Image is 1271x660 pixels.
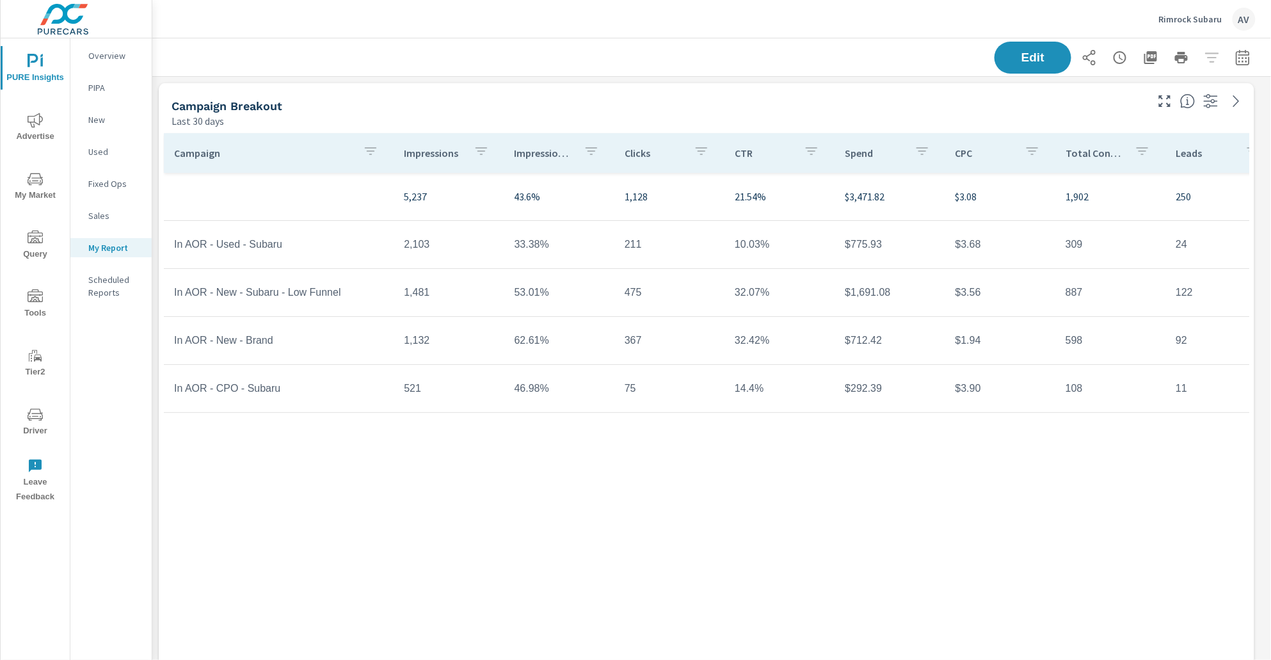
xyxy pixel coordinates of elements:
p: Used [88,145,141,158]
span: Query [4,230,66,262]
p: Scheduled Reports [88,273,141,299]
td: 1,132 [394,325,504,357]
p: New [88,113,141,126]
a: See more details in report [1226,91,1247,111]
div: Used [70,142,152,161]
div: Sales [70,206,152,225]
td: $292.39 [835,373,945,405]
td: In AOR - CPO - Subaru [164,373,394,405]
div: PIPA [70,78,152,97]
td: 62.61% [504,325,614,357]
span: My Market [4,172,66,203]
div: My Report [70,238,152,257]
p: $3,471.82 [845,189,934,204]
p: $3.08 [955,189,1045,204]
p: Sales [88,209,141,222]
span: Leave Feedback [4,458,66,504]
p: Leads [1176,147,1235,159]
p: Impressions [404,147,463,159]
td: $3.90 [945,373,1055,405]
td: 475 [614,277,724,309]
button: Print Report [1169,45,1194,70]
td: 887 [1055,277,1165,309]
p: Campaign [174,147,353,159]
p: 43.6% [515,189,604,204]
span: Tools [4,289,66,321]
span: Edit [1007,52,1059,63]
td: 309 [1055,229,1165,261]
button: Make Fullscreen [1155,91,1175,111]
p: Clicks [625,147,683,159]
td: $712.42 [835,325,945,357]
td: 367 [614,325,724,357]
p: Overview [88,49,141,62]
p: CTR [735,147,794,159]
td: $1,691.08 [835,277,945,309]
div: New [70,110,152,129]
td: $3.56 [945,277,1055,309]
div: nav menu [1,38,70,510]
td: 46.98% [504,373,614,405]
p: 5,237 [404,189,493,204]
p: My Report [88,241,141,254]
p: Fixed Ops [88,177,141,190]
td: 32.07% [724,277,835,309]
button: Select Date Range [1230,45,1256,70]
p: 1,902 [1066,189,1155,204]
p: 250 [1176,189,1265,204]
p: Rimrock Subaru [1159,13,1222,25]
button: Edit [995,42,1071,74]
td: 211 [614,229,724,261]
td: 521 [394,373,504,405]
td: 32.42% [724,325,835,357]
td: 108 [1055,373,1165,405]
p: 1,128 [625,189,714,204]
td: $3.68 [945,229,1055,261]
span: Tier2 [4,348,66,380]
div: AV [1233,8,1256,31]
td: 10.03% [724,229,835,261]
td: In AOR - Used - Subaru [164,229,394,261]
button: "Export Report to PDF" [1138,45,1163,70]
td: In AOR - New - Subaru - Low Funnel [164,277,394,309]
td: 33.38% [504,229,614,261]
span: PURE Insights [4,54,66,85]
p: Spend [845,147,904,159]
h5: Campaign Breakout [172,99,282,113]
td: 75 [614,373,724,405]
td: 598 [1055,325,1165,357]
td: 14.4% [724,373,835,405]
p: 21.54% [735,189,824,204]
td: 53.01% [504,277,614,309]
span: This is a summary of Search performance results by campaign. Each column can be sorted. [1180,93,1195,109]
td: $775.93 [835,229,945,261]
td: 1,481 [394,277,504,309]
p: CPC [955,147,1014,159]
td: In AOR - New - Brand [164,325,394,357]
span: Advertise [4,113,66,144]
td: $1.94 [945,325,1055,357]
td: 2,103 [394,229,504,261]
button: Share Report [1076,45,1102,70]
div: Overview [70,46,152,65]
p: PIPA [88,81,141,94]
p: Last 30 days [172,113,224,129]
div: Fixed Ops [70,174,152,193]
p: Total Conversions [1066,147,1124,159]
p: Impression Share [515,147,573,159]
div: Scheduled Reports [70,270,152,302]
span: Driver [4,407,66,439]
